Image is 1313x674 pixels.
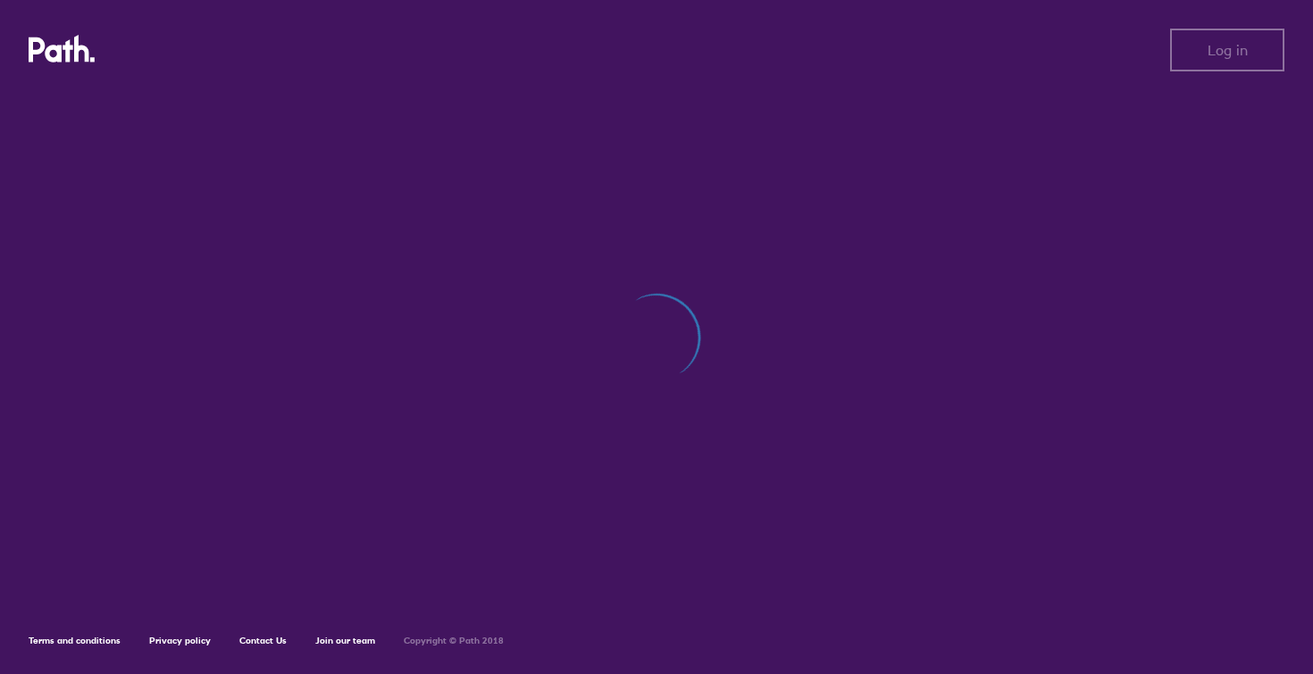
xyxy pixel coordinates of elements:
a: Privacy policy [149,635,211,646]
a: Join our team [315,635,375,646]
h6: Copyright © Path 2018 [404,636,504,646]
span: Log in [1208,42,1248,58]
a: Terms and conditions [29,635,121,646]
a: Contact Us [239,635,287,646]
button: Log in [1170,29,1284,71]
